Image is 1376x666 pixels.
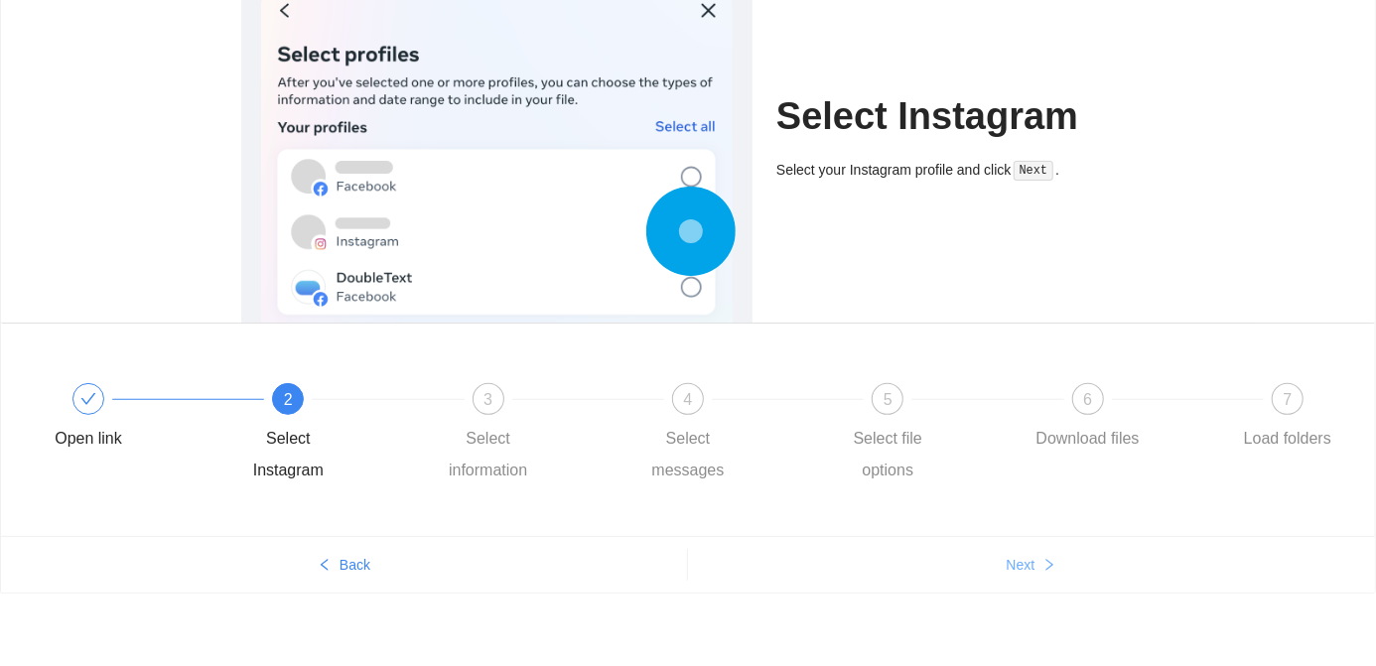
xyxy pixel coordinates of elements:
span: 6 [1083,391,1092,408]
div: 3Select information [431,383,630,486]
span: 5 [884,391,893,408]
div: Select your Instagram profile and click . [776,159,1135,182]
button: leftBack [1,549,687,581]
span: Next [1007,554,1035,576]
div: Open link [31,383,230,455]
button: Nextright [688,549,1375,581]
div: Select information [431,423,546,486]
span: 4 [684,391,693,408]
span: 3 [483,391,492,408]
div: Load folders [1244,423,1331,455]
div: 4Select messages [630,383,830,486]
div: 2Select Instagram [230,383,430,486]
span: 7 [1284,391,1293,408]
span: 2 [284,391,293,408]
span: check [80,391,96,407]
div: Select Instagram [230,423,345,486]
span: right [1042,558,1056,574]
div: Select messages [630,423,746,486]
code: Next [1014,161,1053,181]
div: Open link [55,423,122,455]
div: 6Download files [1031,383,1230,455]
div: 7Load folders [1230,383,1345,455]
h1: Select Instagram [776,93,1135,140]
div: Select file options [830,423,945,486]
div: Download files [1036,423,1140,455]
span: left [318,558,332,574]
div: 5Select file options [830,383,1030,486]
span: Back [340,554,370,576]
